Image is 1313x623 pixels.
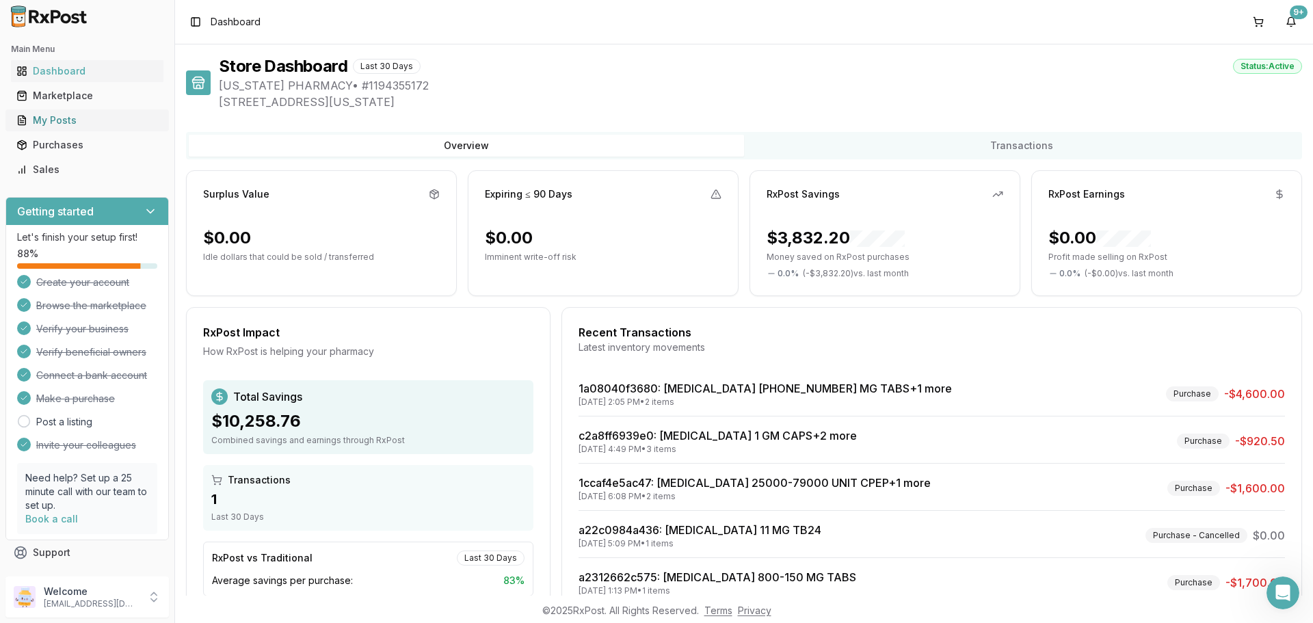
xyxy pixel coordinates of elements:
div: My Posts [16,114,158,127]
a: a22c0984a436: [MEDICAL_DATA] 11 MG TB24 [579,523,821,537]
a: Privacy [738,605,771,616]
div: Recent Transactions [579,324,1285,341]
span: Total Savings [233,388,302,405]
span: -$1,600.00 [1225,480,1285,496]
span: Connect a bank account [36,369,147,382]
div: How RxPost is helping your pharmacy [203,345,533,358]
span: [STREET_ADDRESS][US_STATE] [219,94,1302,110]
div: Combined savings and earnings through RxPost [211,435,525,446]
div: Dashboard [16,64,158,78]
div: Status: Active [1233,59,1302,74]
p: Money saved on RxPost purchases [767,252,1003,263]
a: Purchases [11,133,163,157]
a: My Posts [11,108,163,133]
div: RxPost vs Traditional [212,551,313,565]
div: Purchase [1177,434,1230,449]
img: User avatar [14,586,36,608]
button: Marketplace [5,85,169,107]
div: [DATE] 5:09 PM • 1 items [579,538,821,549]
a: Marketplace [11,83,163,108]
span: Feedback [33,570,79,584]
div: Last 30 Days [353,59,421,74]
div: Surplus Value [203,187,269,201]
div: Sales [16,163,158,176]
div: Last 30 Days [211,512,525,522]
span: Create your account [36,276,129,289]
div: $3,832.20 [767,227,905,249]
span: -$4,600.00 [1224,386,1285,402]
div: 1 [211,490,525,509]
a: 1a08040f3680: [MEDICAL_DATA] [PHONE_NUMBER] MG TABS+1 more [579,382,952,395]
button: Purchases [5,134,169,156]
h2: Main Menu [11,44,163,55]
span: 83 % [503,574,525,587]
div: $10,258.76 [211,410,525,432]
span: Make a purchase [36,392,115,406]
div: Latest inventory movements [579,341,1285,354]
div: Purchase - Cancelled [1145,528,1247,543]
span: [US_STATE] PHARMACY • # 1194355172 [219,77,1302,94]
div: Last 30 Days [457,551,525,566]
p: Idle dollars that could be sold / transferred [203,252,440,263]
div: RxPost Earnings [1048,187,1125,201]
a: Terms [704,605,732,616]
span: Browse the marketplace [36,299,146,313]
button: Dashboard [5,60,169,82]
img: RxPost Logo [5,5,93,27]
span: 88 % [17,247,38,261]
div: Purchase [1166,386,1219,401]
div: [DATE] 1:13 PM • 1 items [579,585,856,596]
a: c2a8ff6939e0: [MEDICAL_DATA] 1 GM CAPS+2 more [579,429,857,442]
a: a2312662c575: [MEDICAL_DATA] 800-150 MG TABS [579,570,856,584]
button: Transactions [744,135,1299,157]
div: Purchase [1167,481,1220,496]
div: 9+ [1290,5,1308,19]
span: -$1,700.00 [1225,574,1285,591]
p: Imminent write-off risk [485,252,721,263]
div: Expiring ≤ 90 Days [485,187,572,201]
div: RxPost Savings [767,187,840,201]
p: Need help? Set up a 25 minute call with our team to set up. [25,471,149,512]
div: Purchase [1167,575,1220,590]
span: ( - $0.00 ) vs. last month [1085,268,1173,279]
span: 0.0 % [1059,268,1080,279]
p: Welcome [44,585,139,598]
button: Feedback [5,565,169,589]
p: Let's finish your setup first! [17,230,157,244]
div: [DATE] 2:05 PM • 2 items [579,397,952,408]
div: $0.00 [485,227,533,249]
p: Profit made selling on RxPost [1048,252,1285,263]
span: $0.00 [1253,527,1285,544]
button: Sales [5,159,169,181]
h1: Store Dashboard [219,55,347,77]
a: Post a listing [36,415,92,429]
div: RxPost Impact [203,324,533,341]
span: -$920.50 [1235,433,1285,449]
button: Overview [189,135,744,157]
button: My Posts [5,109,169,131]
span: ( - $3,832.20 ) vs. last month [803,268,909,279]
span: Transactions [228,473,291,487]
a: Sales [11,157,163,182]
div: $0.00 [203,227,251,249]
h3: Getting started [17,203,94,220]
span: Dashboard [211,15,261,29]
button: 9+ [1280,11,1302,33]
span: Verify your business [36,322,129,336]
div: $0.00 [1048,227,1151,249]
a: Dashboard [11,59,163,83]
p: [EMAIL_ADDRESS][DOMAIN_NAME] [44,598,139,609]
a: Book a call [25,513,78,525]
div: [DATE] 4:49 PM • 3 items [579,444,857,455]
a: 1ccaf4e5ac47: [MEDICAL_DATA] 25000-79000 UNIT CPEP+1 more [579,476,931,490]
div: Purchases [16,138,158,152]
span: 0.0 % [778,268,799,279]
span: Invite your colleagues [36,438,136,452]
div: [DATE] 6:08 PM • 2 items [579,491,931,502]
nav: breadcrumb [211,15,261,29]
span: Average savings per purchase: [212,574,353,587]
button: Support [5,540,169,565]
iframe: Intercom live chat [1266,576,1299,609]
div: Marketplace [16,89,158,103]
span: Verify beneficial owners [36,345,146,359]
